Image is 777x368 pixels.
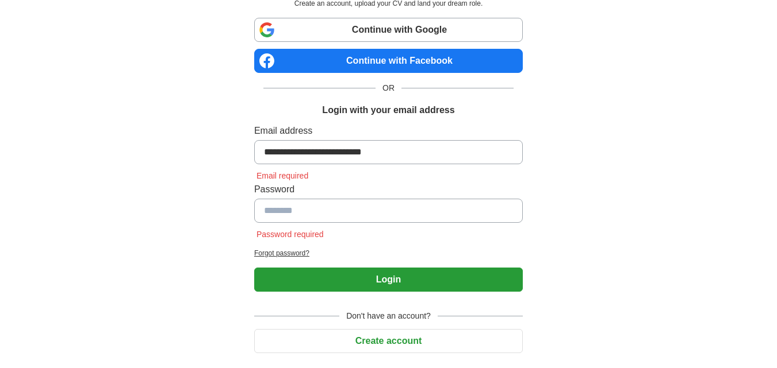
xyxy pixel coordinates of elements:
a: Forgot password? [254,248,523,258]
a: Continue with Google [254,18,523,42]
h1: Login with your email address [322,103,454,117]
label: Email address [254,124,523,138]
button: Create account [254,329,523,353]
label: Password [254,183,523,196]
span: Email required [254,171,311,180]
button: Login [254,268,523,292]
span: Password required [254,230,326,239]
span: Don't have an account? [339,310,438,322]
a: Continue with Facebook [254,49,523,73]
a: Create account [254,336,523,346]
span: OR [376,82,401,94]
